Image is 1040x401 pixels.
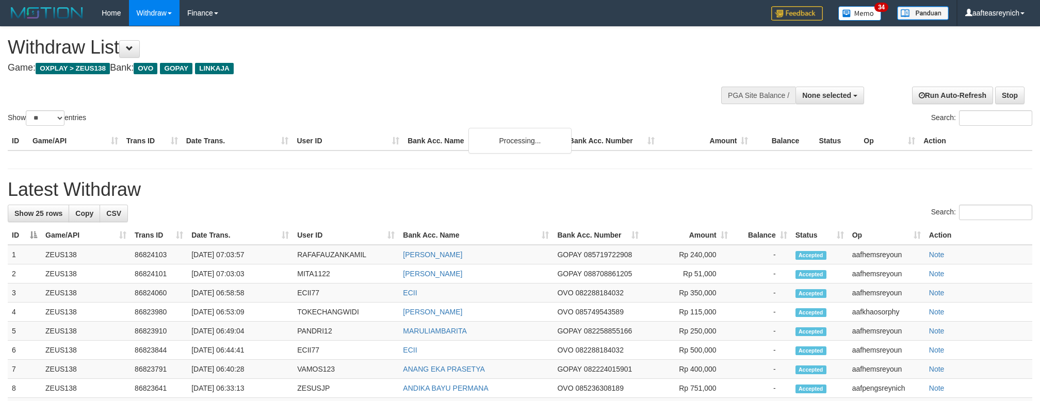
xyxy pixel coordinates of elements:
[187,226,293,245] th: Date Trans.: activate to sort column ascending
[293,283,399,303] td: ECII77
[643,283,732,303] td: Rp 350,000
[931,110,1032,126] label: Search:
[131,341,187,360] td: 86823844
[293,264,399,283] td: MITA1122
[106,209,121,218] span: CSV
[752,131,815,151] th: Balance
[795,270,826,279] span: Accepted
[403,289,417,297] a: ECII
[929,346,945,354] a: Note
[131,303,187,322] td: 86823980
[584,250,632,259] span: Copy 085719722908 to clipboard
[659,131,753,151] th: Amount
[468,128,572,154] div: Processing...
[293,226,399,245] th: User ID: activate to sort column ascending
[557,289,573,297] span: OVO
[929,289,945,297] a: Note
[848,264,925,283] td: aafhemsreyoun
[732,303,791,322] td: -
[8,283,41,303] td: 3
[848,360,925,379] td: aafhemsreyoun
[187,379,293,398] td: [DATE] 06:33:13
[293,303,399,322] td: TOKECHANGWIDI
[795,289,826,298] span: Accepted
[995,87,1025,104] a: Stop
[643,303,732,322] td: Rp 115,000
[293,379,399,398] td: ZESUSJP
[8,179,1032,200] h1: Latest Withdraw
[195,63,234,74] span: LINKAJA
[403,250,462,259] a: [PERSON_NAME]
[131,379,187,398] td: 86823641
[565,131,659,151] th: Bank Acc. Number
[643,379,732,398] td: Rp 751,000
[838,6,882,21] img: Button%20Memo.svg
[403,327,466,335] a: MARULIAMBARITA
[160,63,192,74] span: GOPAY
[795,308,826,317] span: Accepted
[584,365,632,373] span: Copy 082224015901 to clipboard
[929,308,945,316] a: Note
[795,365,826,374] span: Accepted
[643,226,732,245] th: Amount: activate to sort column ascending
[848,341,925,360] td: aafhemsreyoun
[26,110,64,126] select: Showentries
[8,226,41,245] th: ID: activate to sort column descending
[553,226,642,245] th: Bank Acc. Number: activate to sort column ascending
[187,322,293,341] td: [DATE] 06:49:04
[721,87,795,104] div: PGA Site Balance /
[100,205,128,222] a: CSV
[732,226,791,245] th: Balance: activate to sort column ascending
[131,360,187,379] td: 86823791
[557,250,581,259] span: GOPAY
[187,303,293,322] td: [DATE] 06:53:09
[795,346,826,355] span: Accepted
[576,308,624,316] span: Copy 085749543589 to clipboard
[293,131,403,151] th: User ID
[732,264,791,283] td: -
[929,327,945,335] a: Note
[182,131,293,151] th: Date Trans.
[584,270,632,278] span: Copy 088708861205 to clipboard
[795,87,864,104] button: None selected
[929,365,945,373] a: Note
[557,365,581,373] span: GOPAY
[403,346,417,354] a: ECII
[795,385,826,393] span: Accepted
[8,63,683,73] h4: Game: Bank:
[403,131,565,151] th: Bank Acc. Name
[131,226,187,245] th: Trans ID: activate to sort column ascending
[8,264,41,283] td: 2
[732,245,791,264] td: -
[403,384,488,392] a: ANDIKA BAYU PERMANA
[41,379,131,398] td: ZEUS138
[403,365,484,373] a: ANANG EKA PRASETYA
[791,226,848,245] th: Status: activate to sort column ascending
[69,205,100,222] a: Copy
[815,131,859,151] th: Status
[929,384,945,392] a: Note
[187,360,293,379] td: [DATE] 06:40:28
[897,6,949,20] img: panduan.png
[134,63,157,74] span: OVO
[919,131,1032,151] th: Action
[293,322,399,341] td: PANDRI12
[848,245,925,264] td: aafhemsreyoun
[576,346,624,354] span: Copy 082288184032 to clipboard
[732,360,791,379] td: -
[8,245,41,264] td: 1
[643,322,732,341] td: Rp 250,000
[36,63,110,74] span: OXPLAY > ZEUS138
[131,283,187,303] td: 86824060
[771,6,823,21] img: Feedback.jpg
[75,209,93,218] span: Copy
[41,360,131,379] td: ZEUS138
[557,308,573,316] span: OVO
[643,360,732,379] td: Rp 400,000
[576,289,624,297] span: Copy 082288184032 to clipboard
[41,245,131,264] td: ZEUS138
[732,341,791,360] td: -
[643,341,732,360] td: Rp 500,000
[187,341,293,360] td: [DATE] 06:44:41
[795,251,826,260] span: Accepted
